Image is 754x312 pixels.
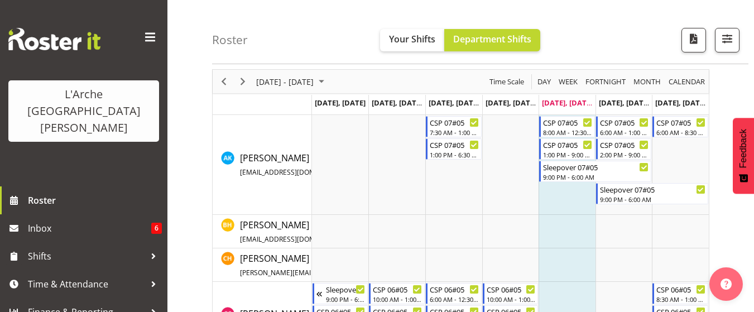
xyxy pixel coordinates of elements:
div: 8:00 AM - 12:30 PM [543,128,592,137]
td: Aman Kaur resource [213,115,312,215]
div: CSP 06#05 [430,284,479,295]
div: 10:00 AM - 1:00 PM [373,295,422,304]
div: 8:30 AM - 1:00 PM [656,295,705,304]
span: [PERSON_NAME] [240,219,396,244]
span: [DATE] - [DATE] [255,75,315,89]
span: Day [536,75,552,89]
button: Fortnight [584,75,628,89]
span: 6 [151,223,162,234]
button: Month [667,75,707,89]
div: CSP 07#05 [543,139,592,150]
div: Sleepover 07#05 [543,161,649,172]
span: [EMAIL_ADDRESS][DOMAIN_NAME] [240,167,351,177]
span: [DATE], [DATE] [599,98,650,108]
div: Crissandra Cruz"s event - CSP 06#05 Begin From Tuesday, September 2, 2025 at 10:00:00 AM GMT+12:0... [369,283,425,304]
div: 1:00 PM - 6:30 PM [430,150,479,159]
h4: Roster [212,33,248,46]
img: Rosterit website logo [8,28,100,50]
span: [DATE], [DATE] [486,98,536,108]
span: [DATE], [DATE] [542,98,593,108]
div: Aman Kaur"s event - CSP 07#05 Begin From Saturday, September 6, 2025 at 6:00:00 AM GMT+12:00 Ends... [596,116,652,137]
button: Filter Shifts [715,28,739,52]
div: Crissandra Cruz"s event - CSP 06#05 Begin From Wednesday, September 3, 2025 at 6:00:00 AM GMT+12:... [426,283,482,304]
button: Previous [217,75,232,89]
button: Download a PDF of the roster according to the set date range. [681,28,706,52]
span: calendar [667,75,706,89]
img: help-xxl-2.png [721,279,732,290]
div: CSP 07#05 [430,139,479,150]
span: Month [632,75,662,89]
div: Next [233,70,252,93]
div: 10:00 AM - 1:00 PM [487,295,536,304]
div: 9:00 PM - 6:00 AM [543,172,649,181]
button: September 01 - 07, 2025 [254,75,329,89]
a: [PERSON_NAME][EMAIL_ADDRESS][DOMAIN_NAME] [240,218,396,245]
span: Fortnight [584,75,627,89]
span: Shifts [28,248,145,265]
div: CSP 06#05 [373,284,422,295]
div: Aman Kaur"s event - CSP 07#05 Begin From Friday, September 5, 2025 at 8:00:00 AM GMT+12:00 Ends A... [539,116,595,137]
span: Roster [28,192,162,209]
div: 7:30 AM - 1:00 PM [430,128,479,137]
span: [PERSON_NAME] [240,252,501,278]
div: 6:00 AM - 8:30 AM [656,128,705,137]
div: Aman Kaur"s event - CSP 07#05 Begin From Sunday, September 7, 2025 at 6:00:00 AM GMT+12:00 Ends A... [652,116,708,137]
div: Previous [214,70,233,93]
span: [DATE], [DATE] [372,98,422,108]
button: Department Shifts [444,29,540,51]
a: [PERSON_NAME][EMAIL_ADDRESS][DOMAIN_NAME] [240,151,396,178]
div: 2:00 PM - 9:00 PM [600,150,649,159]
div: 9:00 PM - 6:00 AM [600,195,705,204]
div: CSP 07#05 [600,139,649,150]
td: Ben Hammond resource [213,215,312,248]
span: [EMAIL_ADDRESS][DOMAIN_NAME] [240,234,351,244]
div: CSP 07#05 [430,117,479,128]
button: Your Shifts [380,29,444,51]
button: Next [236,75,251,89]
div: Crissandra Cruz"s event - CSP 06#05 Begin From Thursday, September 4, 2025 at 10:00:00 AM GMT+12:... [483,283,539,304]
div: Aman Kaur"s event - CSP 07#05 Begin From Saturday, September 6, 2025 at 2:00:00 PM GMT+12:00 Ends... [596,138,652,160]
div: Sleepover 07#05 [600,184,705,195]
div: L'Arche [GEOGRAPHIC_DATA][PERSON_NAME] [20,86,148,136]
div: CSP 06#05 [656,284,705,295]
div: Aman Kaur"s event - Sleepover 07#05 Begin From Friday, September 5, 2025 at 9:00:00 PM GMT+12:00 ... [539,161,651,182]
span: Time Scale [488,75,525,89]
span: [DATE], [DATE] [315,98,366,108]
div: Aman Kaur"s event - CSP 07#05 Begin From Friday, September 5, 2025 at 1:00:00 PM GMT+12:00 Ends A... [539,138,595,160]
span: [PERSON_NAME][EMAIL_ADDRESS][DOMAIN_NAME][PERSON_NAME] [240,268,456,277]
span: Feedback [738,129,748,168]
a: [PERSON_NAME][PERSON_NAME][EMAIL_ADDRESS][DOMAIN_NAME][PERSON_NAME] [240,252,501,279]
div: Sleepover 06#05 [326,284,366,295]
span: Week [558,75,579,89]
span: [DATE], [DATE] [429,98,479,108]
button: Feedback - Show survey [733,118,754,194]
div: 6:00 AM - 12:30 PM [430,295,479,304]
div: CSP 07#05 [543,117,592,128]
div: Crissandra Cruz"s event - Sleepover 06#05 Begin From Sunday, August 31, 2025 at 9:00:00 PM GMT+12... [313,283,368,304]
button: Timeline Day [536,75,553,89]
span: [DATE], [DATE] [655,98,706,108]
span: Department Shifts [453,33,531,45]
span: Your Shifts [389,33,435,45]
div: CSP 07#05 [600,117,649,128]
div: Aman Kaur"s event - Sleepover 07#05 Begin From Saturday, September 6, 2025 at 9:00:00 PM GMT+12:0... [596,183,708,204]
span: Time & Attendance [28,276,145,292]
div: Crissandra Cruz"s event - CSP 06#05 Begin From Sunday, September 7, 2025 at 8:30:00 AM GMT+12:00 ... [652,283,708,304]
div: 9:00 PM - 6:00 AM [326,295,366,304]
button: Timeline Week [557,75,580,89]
div: CSP 06#05 [487,284,536,295]
span: Inbox [28,220,151,237]
div: CSP 07#05 [656,117,705,128]
button: Timeline Month [632,75,663,89]
button: Time Scale [488,75,526,89]
span: [PERSON_NAME] [240,152,396,177]
div: Aman Kaur"s event - CSP 07#05 Begin From Wednesday, September 3, 2025 at 1:00:00 PM GMT+12:00 End... [426,138,482,160]
div: 6:00 AM - 1:00 PM [600,128,649,137]
div: Aman Kaur"s event - CSP 07#05 Begin From Wednesday, September 3, 2025 at 7:30:00 AM GMT+12:00 End... [426,116,482,137]
td: Christopher Hill resource [213,248,312,282]
div: 1:00 PM - 9:00 PM [543,150,592,159]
